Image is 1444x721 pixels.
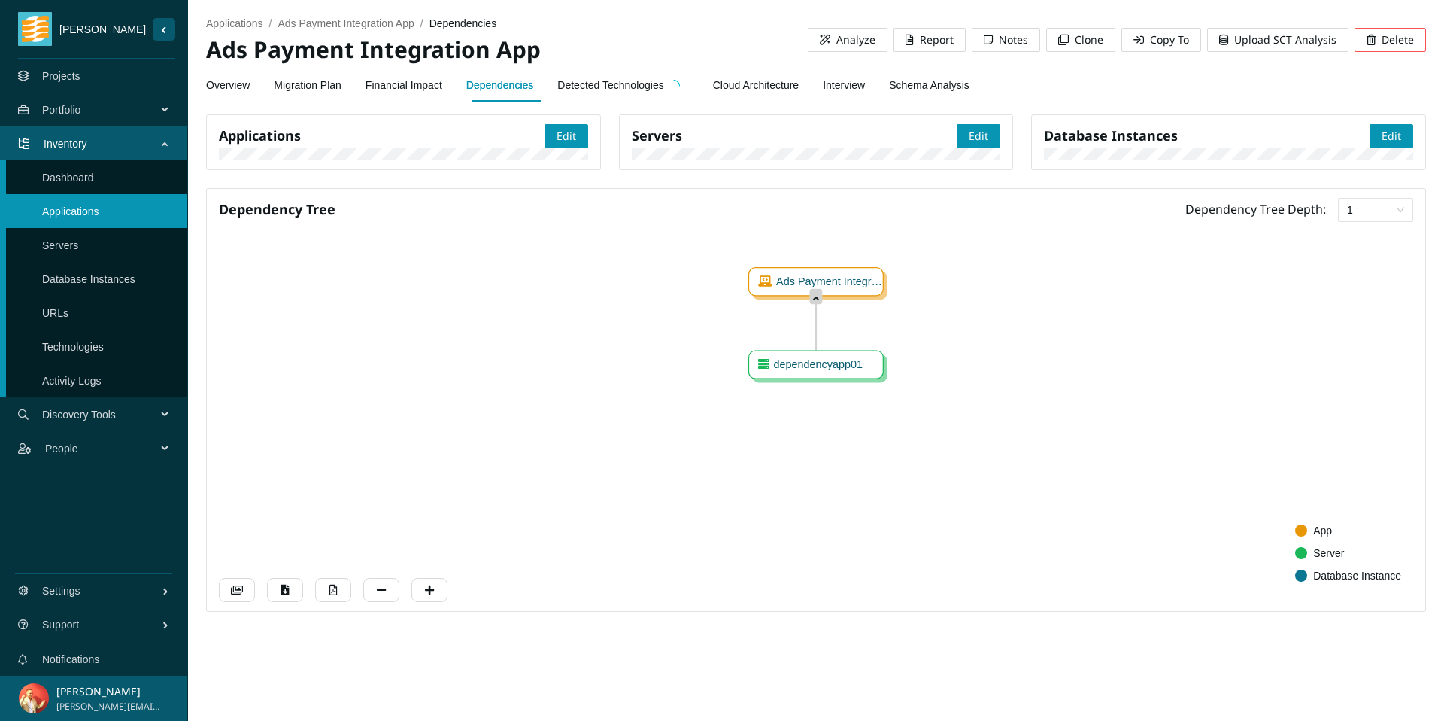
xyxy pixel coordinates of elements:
span: App [1313,522,1332,539]
span: Settings [42,568,162,613]
span: Analyze [836,32,875,48]
span: Report [920,32,954,48]
a: Dashboard [42,172,94,184]
span: dependencies [429,17,497,29]
button: Report [893,28,966,52]
span: Dependency Tree Depth: [1185,200,1338,219]
button: Edit [957,124,1000,148]
button: Delete [1355,28,1426,52]
span: / [269,17,272,29]
a: Technologies [42,341,104,353]
h2: Ads Payment Integration App [206,35,808,65]
a: Ads Payment Integration App [278,17,414,29]
button: Edit [545,124,588,148]
a: Financial Impact [366,70,442,100]
button: Clone [1046,28,1115,52]
span: dependencyapp01 [769,358,863,371]
span: [PERSON_NAME] [52,21,153,38]
span: Notes [999,32,1028,48]
span: Portfolio [42,87,162,132]
a: applications [206,17,263,29]
span: Copy To [1150,32,1189,48]
span: Database Instance [1313,567,1401,584]
a: Applications [42,205,99,218]
h4: Dependency Tree [219,200,1185,219]
span: [PERSON_NAME][EMAIL_ADDRESS][DOMAIN_NAME] [56,700,161,714]
a: Detected Technologiesloading [557,70,688,100]
span: Discovery Tools [42,392,162,437]
h4: Applications [219,126,545,145]
a: Servers [42,239,78,251]
span: / [420,17,423,29]
span: People [45,426,162,471]
a: Database Instances [42,273,135,285]
p: [PERSON_NAME] [56,683,161,700]
span: Edit [557,128,576,145]
span: Ads Payment Integration App [772,275,883,288]
button: Copy To [1121,28,1201,52]
a: URLs [42,307,68,319]
img: tidal_logo.png [22,12,49,46]
a: Dependencies [466,70,534,100]
button: Upload SCT Analysis [1207,28,1348,52]
span: Clone [1075,32,1103,48]
span: Edit [969,128,988,145]
button: Edit [1370,124,1413,148]
span: Support [42,602,162,647]
span: loading [668,80,680,92]
button: Analyze [808,28,887,52]
a: Overview [206,70,250,100]
img: a6b5a314a0dd5097ef3448b4b2654462 [19,683,49,713]
span: Upload SCT Analysis [1234,32,1336,48]
a: Interview [823,70,865,100]
a: Migration Plan [274,70,341,100]
h4: Servers [632,126,957,145]
h4: Database Instances [1044,126,1370,145]
span: 1 [1347,199,1404,221]
span: Edit [1382,128,1401,145]
a: Projects [42,70,80,82]
a: Activity Logs [42,375,102,387]
a: Notifications [42,653,99,665]
a: Cloud Architecture [713,70,799,100]
span: Inventory [44,121,162,166]
button: Notes [972,28,1040,52]
span: Server [1313,545,1344,561]
span: Delete [1382,32,1414,48]
a: Schema Analysis [889,70,969,100]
